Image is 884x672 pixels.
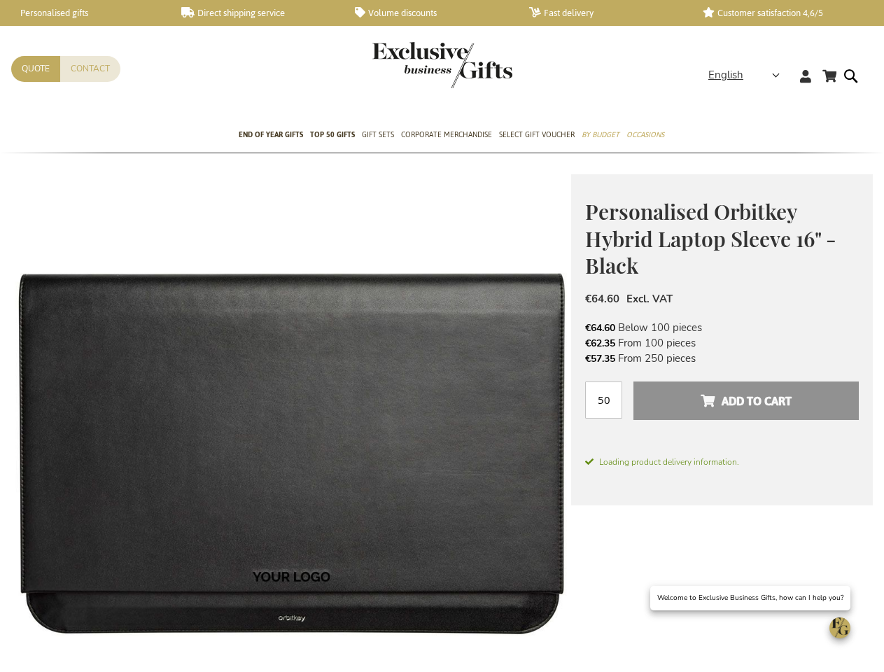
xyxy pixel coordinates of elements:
[703,7,855,19] a: Customer satisfaction 4,6/5
[708,67,743,83] span: English
[626,292,673,306] span: Excl. VAT
[499,118,575,153] a: Select Gift Voucher
[585,352,615,365] span: €57.35
[362,127,394,142] span: Gift Sets
[239,127,303,142] span: End of year gifts
[239,118,303,153] a: End of year gifts
[401,118,492,153] a: Corporate Merchandise
[355,7,507,19] a: Volume discounts
[585,320,859,335] li: Below 100 pieces
[585,351,859,366] li: From 250 pieces
[585,335,859,351] li: From 100 pieces
[626,118,664,153] a: Occasions
[11,56,60,82] a: Quote
[181,7,333,19] a: Direct shipping service
[585,292,619,306] span: €64.60
[499,127,575,142] span: Select Gift Voucher
[582,127,619,142] span: By Budget
[362,118,394,153] a: Gift Sets
[401,127,492,142] span: Corporate Merchandise
[7,7,159,19] a: Personalised gifts
[529,7,681,19] a: Fast delivery
[585,381,622,419] input: Qty
[585,337,615,350] span: €62.35
[310,127,355,142] span: TOP 50 Gifts
[310,118,355,153] a: TOP 50 Gifts
[372,42,442,88] a: store logo
[585,456,859,468] span: Loading product delivery information.
[585,321,615,335] span: €64.60
[372,42,512,88] img: Exclusive Business gifts logo
[626,127,664,142] span: Occasions
[582,118,619,153] a: By Budget
[585,197,836,279] span: Personalised Orbitkey Hybrid Laptop Sleeve 16" - Black
[60,56,120,82] a: Contact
